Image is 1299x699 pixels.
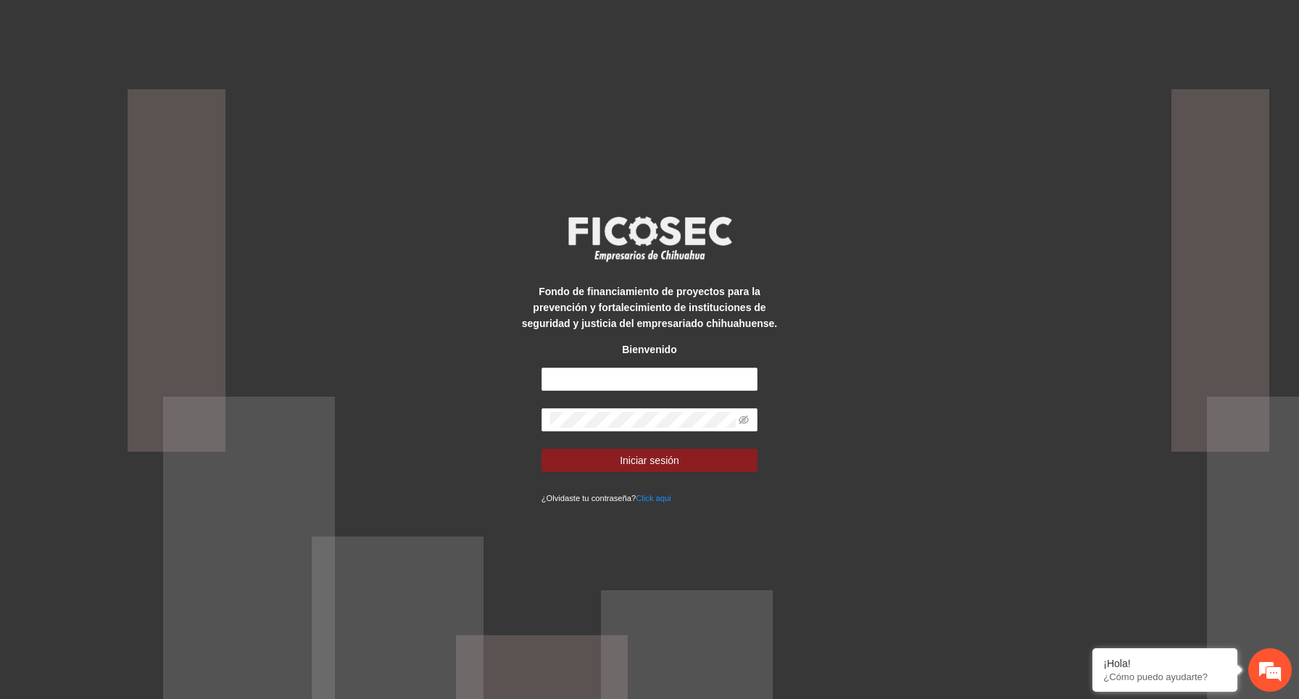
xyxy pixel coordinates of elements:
[1103,658,1227,669] div: ¡Hola!
[622,344,676,355] strong: Bienvenido
[739,415,749,425] span: eye-invisible
[620,452,679,468] span: Iniciar sesión
[541,449,758,472] button: Iniciar sesión
[559,212,740,265] img: logo
[541,494,671,502] small: ¿Olvidaste tu contraseña?
[522,286,777,329] strong: Fondo de financiamiento de proyectos para la prevención y fortalecimiento de instituciones de seg...
[1103,671,1227,682] p: ¿Cómo puedo ayudarte?
[636,494,671,502] a: Click aqui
